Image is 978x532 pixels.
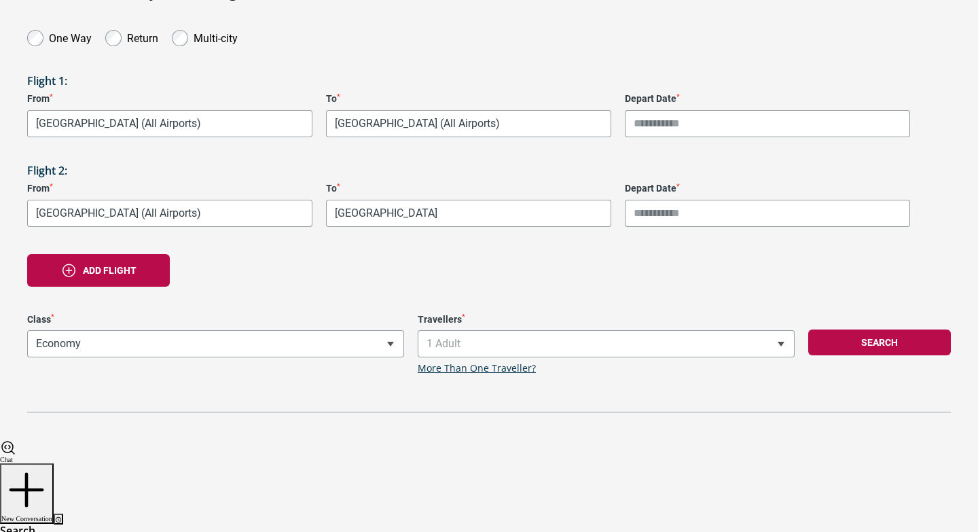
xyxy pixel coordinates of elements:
[194,29,238,45] label: Multi-city
[27,314,404,325] label: Class
[27,330,404,357] span: Economy
[418,330,795,357] span: 1 Adult
[27,164,951,177] h3: Flight 2:
[27,183,312,194] label: From
[625,183,910,194] label: Depart Date
[27,75,951,88] h3: Flight 1:
[808,330,951,355] button: Search
[28,200,312,226] span: Bangkok (All Airports)
[28,111,312,137] span: Melbourne (All Airports)
[418,363,536,374] a: More Than One Traveller?
[27,110,312,137] span: Melbourne (All Airports)
[625,93,910,105] label: Depart Date
[327,111,611,137] span: Bangkok (All Airports)
[1,515,52,522] span: New Conversation
[418,331,794,357] span: 1 Adult
[326,183,611,194] label: To
[27,200,312,227] span: Bangkok (All Airports)
[49,29,92,45] label: One Way
[326,200,611,227] span: Hong Kong International Airport
[326,93,611,105] label: To
[27,93,312,105] label: From
[418,314,795,325] label: Travellers
[326,110,611,137] span: Bangkok (All Airports)
[327,200,611,226] span: Hong Kong International Airport
[27,254,170,287] button: Add flight
[127,29,158,45] label: Return
[28,331,403,357] span: Economy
